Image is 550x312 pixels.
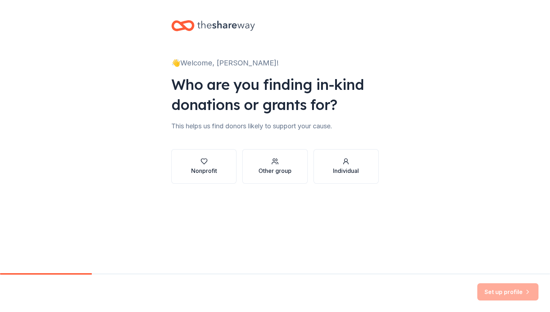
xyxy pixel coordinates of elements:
[258,166,292,175] div: Other group
[171,74,379,115] div: Who are you finding in-kind donations or grants for?
[171,57,379,69] div: 👋 Welcome, [PERSON_NAME]!
[171,149,236,184] button: Nonprofit
[314,149,379,184] button: Individual
[191,166,217,175] div: Nonprofit
[333,166,359,175] div: Individual
[242,149,307,184] button: Other group
[171,120,379,132] div: This helps us find donors likely to support your cause.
